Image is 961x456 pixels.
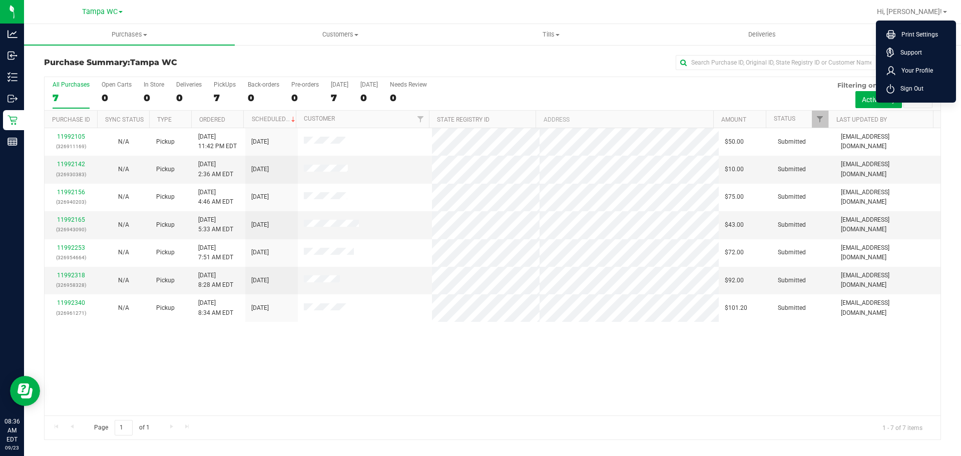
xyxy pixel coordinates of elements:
input: Search Purchase ID, Original ID, State Registry ID or Customer Name... [676,55,876,70]
p: (326911169) [51,142,91,151]
span: [DATE] [251,303,269,313]
span: Not Applicable [118,166,129,173]
span: Not Applicable [118,249,129,256]
p: (326958328) [51,280,91,290]
div: 0 [102,92,132,104]
a: Tills [445,24,656,45]
inline-svg: Analytics [8,29,18,39]
a: State Registry ID [437,116,490,123]
p: (326940203) [51,197,91,207]
span: Pickup [156,276,175,285]
span: [DATE] 7:51 AM EDT [198,243,233,262]
li: Sign Out [878,80,953,98]
p: (326954664) [51,253,91,262]
span: [EMAIL_ADDRESS][DOMAIN_NAME] [841,132,934,151]
span: Not Applicable [118,277,129,284]
a: Status [774,115,795,122]
span: $50.00 [725,137,744,147]
a: 11992105 [57,133,85,140]
inline-svg: Retail [8,115,18,125]
span: $43.00 [725,220,744,230]
span: Submitted [778,165,806,174]
a: Sync Status [105,116,144,123]
inline-svg: Outbound [8,94,18,104]
span: Pickup [156,220,175,230]
p: 09/23 [5,444,20,451]
div: Deliveries [176,81,202,88]
div: 0 [248,92,279,104]
a: Customers [235,24,445,45]
div: PickUps [214,81,236,88]
span: [EMAIL_ADDRESS][DOMAIN_NAME] [841,271,934,290]
button: N/A [118,276,129,285]
span: Tampa WC [82,8,118,16]
span: 1 - 7 of 7 items [874,420,930,435]
div: 0 [390,92,427,104]
span: Submitted [778,276,806,285]
div: Back-orders [248,81,279,88]
span: Deliveries [735,30,789,39]
a: Customer [304,115,335,122]
a: 11992340 [57,299,85,306]
div: 0 [144,92,164,104]
button: N/A [118,248,129,257]
span: [EMAIL_ADDRESS][DOMAIN_NAME] [841,188,934,207]
a: Purchases [24,24,235,45]
div: [DATE] [360,81,378,88]
a: 11992318 [57,272,85,279]
p: (326943090) [51,225,91,234]
div: 0 [360,92,378,104]
span: Submitted [778,220,806,230]
a: Last Updated By [836,116,887,123]
span: Page of 1 [86,420,158,435]
span: Submitted [778,192,806,202]
span: [DATE] 2:36 AM EDT [198,160,233,179]
a: 11992253 [57,244,85,251]
inline-svg: Inbound [8,51,18,61]
span: Filtering on status: [837,81,902,89]
span: [DATE] 5:33 AM EDT [198,215,233,234]
div: 0 [291,92,319,104]
span: Not Applicable [118,138,129,145]
span: Pickup [156,165,175,174]
h3: Purchase Summary: [44,58,343,67]
button: N/A [118,165,129,174]
span: Pickup [156,192,175,202]
iframe: Resource center [10,376,40,406]
div: Open Carts [102,81,132,88]
span: [DATE] 4:46 AM EDT [198,188,233,207]
span: Print Settings [895,30,938,40]
span: Submitted [778,303,806,313]
a: 11992142 [57,161,85,168]
a: Deliveries [657,24,867,45]
span: [DATE] 11:42 PM EDT [198,132,237,151]
span: Hi, [PERSON_NAME]! [877,8,942,16]
span: [DATE] 8:28 AM EDT [198,271,233,290]
a: Filter [412,111,429,128]
p: (326961271) [51,308,91,318]
span: [DATE] [251,137,269,147]
button: N/A [118,303,129,313]
div: All Purchases [53,81,90,88]
span: $92.00 [725,276,744,285]
span: Purchases [24,30,235,39]
div: Pre-orders [291,81,319,88]
p: 08:36 AM EDT [5,417,20,444]
th: Address [536,111,713,128]
inline-svg: Reports [8,137,18,147]
span: [DATE] [251,192,269,202]
div: 7 [214,92,236,104]
span: Pickup [156,303,175,313]
span: [DATE] [251,165,269,174]
span: Submitted [778,248,806,257]
a: Support [886,48,949,58]
p: (326930383) [51,170,91,179]
div: Needs Review [390,81,427,88]
a: Ordered [199,116,225,123]
button: N/A [118,137,129,147]
div: [DATE] [331,81,348,88]
div: 0 [176,92,202,104]
span: [DATE] 8:34 AM EDT [198,298,233,317]
span: $101.20 [725,303,747,313]
span: [EMAIL_ADDRESS][DOMAIN_NAME] [841,215,934,234]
